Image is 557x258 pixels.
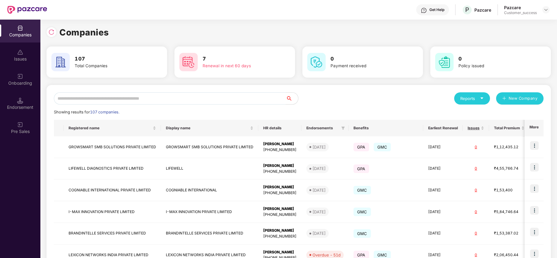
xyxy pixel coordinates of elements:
[353,143,369,151] span: GPA
[474,7,491,13] div: Pazcare
[421,7,427,13] img: svg+xml;base64,PHN2ZyBpZD0iSGVscC0zMngzMiIgeG1sbnM9Imh0dHA6Ly93d3cudzMub3JnLzIwMDAvc3ZnIiB3aWR0aD...
[349,120,423,136] th: Benefits
[331,63,403,69] div: Payment received
[423,158,463,180] td: [DATE]
[463,120,489,136] th: Issues
[7,6,47,14] img: New Pazcare Logo
[429,7,444,12] div: Get Help
[161,136,258,158] td: GROWSMART SMB SOLUTIONS PRIVATE LIMITED
[161,179,258,201] td: COGNIABLE INTERNATIONAL
[374,143,391,151] span: GMC
[544,7,548,12] img: svg+xml;base64,PHN2ZyBpZD0iRHJvcGRvd24tMzJ4MzIiIHhtbG5zPSJodHRwOi8vd3d3LnczLm9yZy8yMDAwL3N2ZyIgd2...
[530,184,539,193] img: icon
[530,249,539,258] img: icon
[312,187,326,193] div: [DATE]
[312,209,326,215] div: [DATE]
[353,208,371,216] span: GMC
[458,63,531,69] div: Policy issued
[161,223,258,245] td: BRANDINTELLE SERVICES PRIVATE LIMITED
[166,126,249,131] span: Display name
[75,63,147,69] div: Total Companies
[179,53,198,71] img: svg+xml;base64,PHN2ZyB4bWxucz0iaHR0cDovL3d3dy53My5vcmcvMjAwMC9zdmciIHdpZHRoPSI2MCIgaGVpZ2h0PSI2MC...
[353,229,371,238] span: GMC
[64,223,161,245] td: BRANDINTELLE SERVICES PRIVATE LIMITED
[458,55,531,63] h3: 0
[423,136,463,158] td: [DATE]
[530,141,539,150] img: icon
[64,136,161,158] td: GROWSMART SMB SOLUTIONS PRIVATE LIMITED
[312,144,326,150] div: [DATE]
[494,209,525,215] div: ₹5,84,746.64
[75,55,147,63] h3: 107
[468,144,484,150] div: 0
[494,166,525,171] div: ₹4,55,766.74
[341,126,345,130] span: filter
[51,53,70,71] img: svg+xml;base64,PHN2ZyB4bWxucz0iaHR0cDovL3d3dy53My5vcmcvMjAwMC9zdmciIHdpZHRoPSI2MCIgaGVpZ2h0PSI2MC...
[468,209,484,215] div: 0
[423,120,463,136] th: Earliest Renewal
[64,179,161,201] td: COGNIABLE INTERNATIONAL PRIVATE LIMITED
[489,120,529,136] th: Total Premium
[263,206,297,212] div: [PERSON_NAME]
[465,6,469,13] span: P
[494,126,520,131] span: Total Premium
[263,163,297,169] div: [PERSON_NAME]
[161,201,258,223] td: I-MAX INNOVATION PRIVATE LIMITED
[286,92,298,105] button: search
[468,187,484,193] div: 0
[64,201,161,223] td: I-MAX INNOVATION PRIVATE LIMITED
[54,110,119,114] span: Showing results for
[48,29,54,35] img: svg+xml;base64,PHN2ZyBpZD0iUmVsb2FkLTMyeDMyIiB4bWxucz0iaHR0cDovL3d3dy53My5vcmcvMjAwMC9zdmciIHdpZH...
[161,120,258,136] th: Display name
[263,184,297,190] div: [PERSON_NAME]
[263,169,297,175] div: [PHONE_NUMBER]
[17,98,23,104] img: svg+xml;base64,PHN2ZyB3aWR0aD0iMTQuNSIgaGVpZ2h0PSIxNC41IiB2aWV3Qm94PSIwIDAgMTYgMTYiIGZpbGw9Im5vbm...
[423,201,463,223] td: [DATE]
[17,25,23,31] img: svg+xml;base64,PHN2ZyBpZD0iQ29tcGFuaWVzIiB4bWxucz0iaHR0cDovL3d3dy53My5vcmcvMjAwMC9zdmciIHdpZHRoPS...
[312,230,326,236] div: [DATE]
[423,223,463,245] td: [DATE]
[263,212,297,218] div: [PHONE_NUMBER]
[494,230,525,236] div: ₹1,53,387.02
[69,126,151,131] span: Registered name
[258,120,301,136] th: HR details
[353,186,371,194] span: GMC
[504,5,537,10] div: Pazcare
[509,95,538,101] span: New Company
[496,92,544,105] button: plusNew Company
[263,190,297,196] div: [PHONE_NUMBER]
[468,230,484,236] div: 0
[494,252,525,258] div: ₹2,06,450.44
[530,206,539,215] img: icon
[504,10,537,15] div: Customer_success
[161,158,258,180] td: LIFEWELL
[263,147,297,153] div: [PHONE_NUMBER]
[331,55,403,63] h3: 0
[494,187,525,193] div: ₹1,53,400
[353,164,369,173] span: GPA
[494,144,525,150] div: ₹1,12,435.12
[306,126,339,131] span: Endorsements
[530,163,539,171] img: icon
[263,228,297,234] div: [PERSON_NAME]
[59,26,109,39] h1: Companies
[468,126,480,131] span: Issues
[203,63,275,69] div: Renewal in next 60 days
[90,110,119,114] span: 107 companies.
[423,179,463,201] td: [DATE]
[17,122,23,128] img: svg+xml;base64,PHN2ZyB3aWR0aD0iMjAiIGhlaWdodD0iMjAiIHZpZXdCb3g9IjAgMCAyMCAyMCIgZmlsbD0ibm9uZSIgeG...
[460,95,484,101] div: Reports
[435,53,454,71] img: svg+xml;base64,PHN2ZyB4bWxucz0iaHR0cDovL3d3dy53My5vcmcvMjAwMC9zdmciIHdpZHRoPSI2MCIgaGVpZ2h0PSI2MC...
[17,73,23,79] img: svg+xml;base64,PHN2ZyB3aWR0aD0iMjAiIGhlaWdodD0iMjAiIHZpZXdCb3g9IjAgMCAyMCAyMCIgZmlsbD0ibm9uZSIgeG...
[203,55,275,63] h3: 7
[502,96,506,101] span: plus
[312,252,341,258] div: Overdue - 51d
[480,96,484,100] span: caret-down
[17,49,23,55] img: svg+xml;base64,PHN2ZyBpZD0iSXNzdWVzX2Rpc2FibGVkIiB4bWxucz0iaHR0cDovL3d3dy53My5vcmcvMjAwMC9zdmciIH...
[263,249,297,255] div: [PERSON_NAME]
[307,53,326,71] img: svg+xml;base64,PHN2ZyB4bWxucz0iaHR0cDovL3d3dy53My5vcmcvMjAwMC9zdmciIHdpZHRoPSI2MCIgaGVpZ2h0PSI2MC...
[64,158,161,180] td: LIFEWELL DIAGNOSTICS PRIVATE LIMITED
[468,166,484,171] div: 0
[530,228,539,236] img: icon
[340,124,346,132] span: filter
